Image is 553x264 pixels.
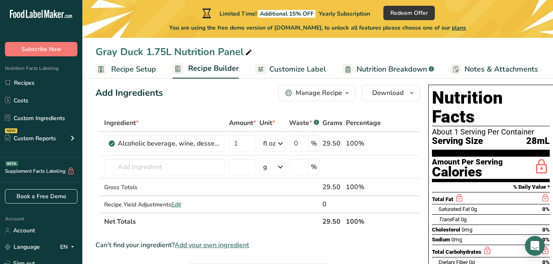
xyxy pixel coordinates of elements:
span: Sodium [432,236,450,243]
span: 0% [542,236,550,243]
div: Alcoholic beverage, wine, dessert, dry [118,139,221,148]
span: Download [372,88,404,98]
span: 0mg [451,236,462,243]
button: Download [362,85,420,101]
div: BETA [5,161,18,166]
button: Manage Recipe [278,85,355,101]
span: plans [452,24,466,32]
h1: Nutrition Facts [432,88,550,126]
a: Customize Label [255,60,326,79]
div: g [263,162,267,172]
span: Serving Size [432,136,483,146]
span: Total Carbohydrates [432,249,481,255]
div: Gross Totals [104,183,226,192]
a: Recipe Setup [96,60,156,79]
th: Net Totals [103,213,321,230]
span: You are using the free demo version of [DOMAIN_NAME], to unlock all features please choose one of... [169,23,466,32]
section: % Daily Value * [432,182,550,192]
span: Subscribe Now [21,45,61,53]
span: Ingredient [104,118,139,128]
div: Gray Duck 1.75L Nutrition Panel [96,44,254,59]
div: 0 [322,199,343,209]
span: Saturated Fat [439,206,470,212]
i: Trans [439,216,452,222]
div: Open Intercom Messenger [525,236,545,256]
div: About 1 Serving Per Container [432,128,550,136]
span: Recipe Builder [188,63,239,74]
input: Add Ingredient [104,159,226,175]
span: 28mL [526,136,550,146]
span: 0g [461,216,467,222]
span: Yearly Subscription [319,10,370,18]
span: Cholesterol [432,227,460,233]
div: fl oz [263,139,275,148]
span: Additional 15% OFF [258,10,315,18]
span: Grams [322,118,343,128]
a: Notes & Attachments [450,60,538,79]
span: 0g [471,206,477,212]
div: 100% [346,182,381,192]
div: Calories [432,166,503,178]
div: NEW [5,128,17,133]
span: Nutrition Breakdown [357,64,427,75]
a: Nutrition Breakdown [343,60,434,79]
span: 0% [542,206,550,212]
span: 0mg [462,227,472,233]
a: Book a Free Demo [5,189,77,204]
span: Add your own ingredient [175,240,249,250]
div: Manage Recipe [296,88,342,98]
button: Subscribe Now [5,42,77,56]
div: Custom Reports [5,134,56,143]
div: Amount Per Serving [432,158,503,166]
th: 100% [344,213,383,230]
a: Language [5,240,40,254]
span: Amount [229,118,256,128]
span: Redeem Offer [390,9,428,17]
div: 29.50 [322,139,343,148]
a: Recipe Builder [173,59,239,79]
div: 100% [346,139,381,148]
span: Fat [439,216,460,222]
div: EN [60,242,77,252]
span: Percentage [346,118,381,128]
span: Notes & Attachments [464,64,538,75]
button: Redeem Offer [383,6,435,20]
div: Limited Time! [201,8,370,18]
span: Unit [259,118,275,128]
div: 29.50 [322,182,343,192]
span: Customize Label [269,64,326,75]
span: Recipe Setup [111,64,156,75]
span: Total Fat [432,196,453,202]
span: Edit [171,201,181,208]
div: Waste [289,118,319,128]
div: Add Ingredients [96,86,163,100]
th: 29.50 [321,213,344,230]
span: 0% [542,227,550,233]
div: Can't find your ingredient? [96,240,420,250]
div: Recipe Yield Adjustments [104,200,226,209]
